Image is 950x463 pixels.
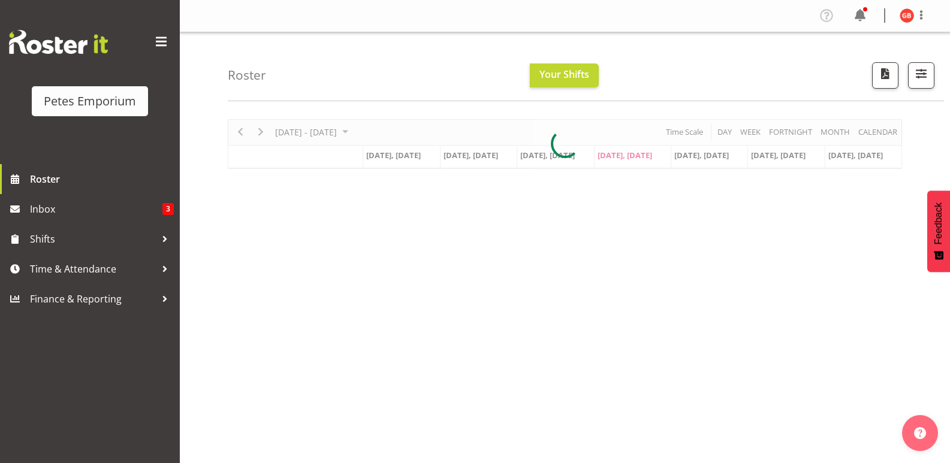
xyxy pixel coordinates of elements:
[908,62,934,89] button: Filter Shifts
[9,30,108,54] img: Rosterit website logo
[539,68,589,81] span: Your Shifts
[927,190,950,272] button: Feedback - Show survey
[228,68,266,82] h4: Roster
[933,202,944,244] span: Feedback
[30,230,156,248] span: Shifts
[30,260,156,278] span: Time & Attendance
[30,290,156,308] span: Finance & Reporting
[30,200,162,218] span: Inbox
[872,62,898,89] button: Download a PDF of the roster according to the set date range.
[30,170,174,188] span: Roster
[900,8,914,23] img: gillian-byford11184.jpg
[530,63,599,87] button: Your Shifts
[44,92,136,110] div: Petes Emporium
[914,427,926,439] img: help-xxl-2.png
[162,203,174,215] span: 3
